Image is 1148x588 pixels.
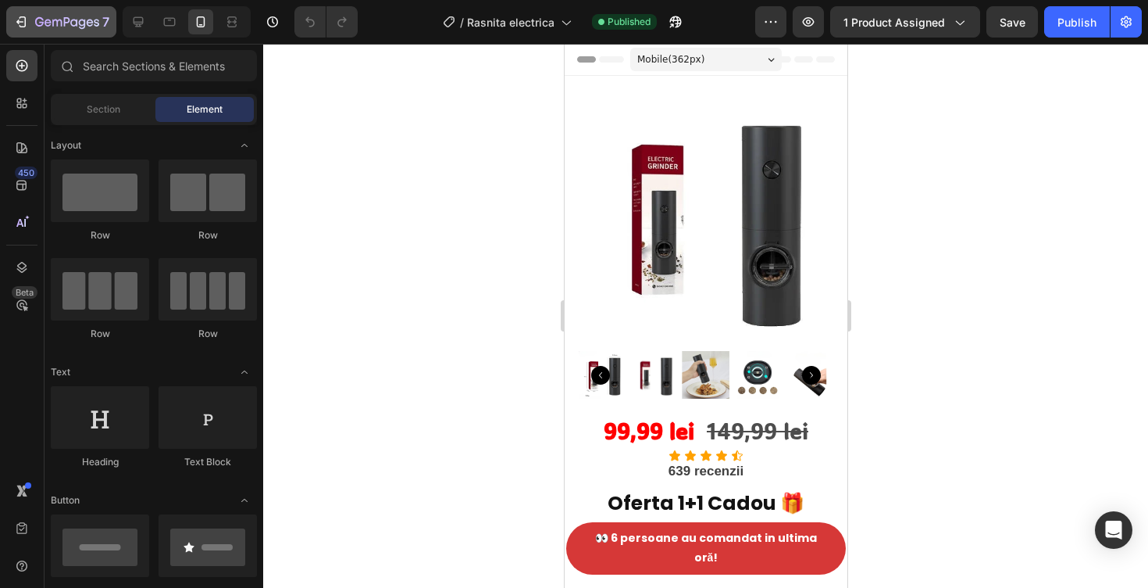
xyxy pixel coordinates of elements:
[232,488,257,513] span: Toggle open
[51,50,257,81] input: Search Sections & Elements
[986,6,1038,38] button: Save
[294,6,358,38] div: Undo/Redo
[187,102,223,117] span: Element
[102,13,109,31] p: 7
[232,360,257,385] span: Toggle open
[159,327,257,341] div: Row
[37,543,246,561] strong: 🤩 Design modern și ergonomic
[1044,6,1110,38] button: Publish
[87,102,120,117] span: Section
[1000,16,1025,29] span: Save
[51,493,80,507] span: Button
[460,14,464,30] span: /
[830,6,980,38] button: 1 product assigned
[51,455,149,469] div: Heading
[51,327,149,341] div: Row
[51,228,149,242] div: Row
[6,6,116,38] button: 7
[15,167,37,179] div: 450
[159,455,257,469] div: Text Block
[467,14,554,30] span: Rasnita electrica
[565,44,847,588] iframe: Design area
[232,133,257,158] span: Toggle open
[608,15,651,29] span: Published
[51,365,70,379] span: Text
[159,228,257,242] div: Row
[12,286,37,299] div: Beta
[51,138,81,152] span: Layout
[1057,14,1096,30] div: Publish
[843,14,945,30] span: 1 product assigned
[1095,511,1132,549] div: Open Intercom Messenger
